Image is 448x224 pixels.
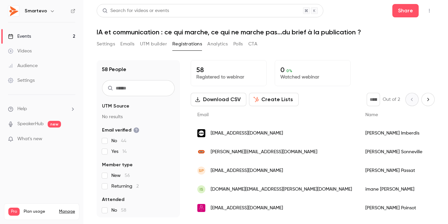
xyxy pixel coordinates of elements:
button: Share [392,4,419,17]
div: Settings [8,77,35,84]
h6: Smartevo [25,8,47,14]
span: Plan usage [24,209,55,214]
p: Watched webinar [280,74,345,80]
span: Yes [111,148,127,155]
button: Download CSV [191,93,246,106]
div: Videos [8,48,32,54]
button: UTM builder [140,39,167,49]
button: CTA [248,39,257,49]
span: Member type [102,162,133,168]
button: Create Lists [249,93,299,106]
p: Out of 2 [383,96,400,103]
li: help-dropdown-opener [8,105,75,113]
span: UTM Source [102,103,129,109]
div: Audience [8,62,38,69]
span: [DOMAIN_NAME][EMAIL_ADDRESS][PERSON_NAME][DOMAIN_NAME] [211,186,352,193]
div: Events [8,33,31,40]
span: What's new [17,136,42,143]
span: is [200,186,203,192]
img: bouygues-construction.com [197,148,205,156]
h1: IA et communication : ce qui marche, ce qui ne marche pas...du brief à la publication ? [97,28,435,36]
button: Settings [97,39,115,49]
button: Emails [120,39,134,49]
div: Search for videos or events [102,7,169,14]
span: Returning [111,183,139,190]
button: Polls [233,39,243,49]
span: 0 % [286,68,292,73]
span: Pro [8,208,20,216]
img: gimmik.fr [197,204,205,212]
span: 44 [121,139,126,143]
span: 14 [122,149,127,154]
span: [EMAIL_ADDRESS][DOMAIN_NAME] [211,205,283,212]
p: No results [102,114,175,120]
span: new [48,121,61,128]
span: Email verified [102,127,139,134]
span: 2 [136,184,139,189]
button: Registrations [172,39,202,49]
span: [EMAIL_ADDRESS][DOMAIN_NAME] [211,167,283,174]
span: [PERSON_NAME][EMAIL_ADDRESS][DOMAIN_NAME] [211,149,317,156]
span: Email [197,113,209,117]
span: 56 [125,173,130,178]
span: SP [199,168,204,174]
p: 0 [280,66,345,74]
span: 58 [121,208,126,213]
p: 58 [196,66,261,74]
span: Name [365,113,378,117]
span: New [111,172,130,179]
img: teasermedias.com [197,129,205,137]
p: Registered to webinar [196,74,261,80]
button: Analytics [207,39,228,49]
a: Manage [59,209,75,214]
button: Next page [421,93,435,106]
span: Help [17,105,27,113]
h1: 58 People [102,65,126,73]
img: Smartevo [8,6,19,16]
a: SpeakerHub [17,121,44,128]
span: No [111,138,126,144]
span: No [111,207,126,214]
span: [EMAIL_ADDRESS][DOMAIN_NAME] [211,130,283,137]
span: Attended [102,196,124,203]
